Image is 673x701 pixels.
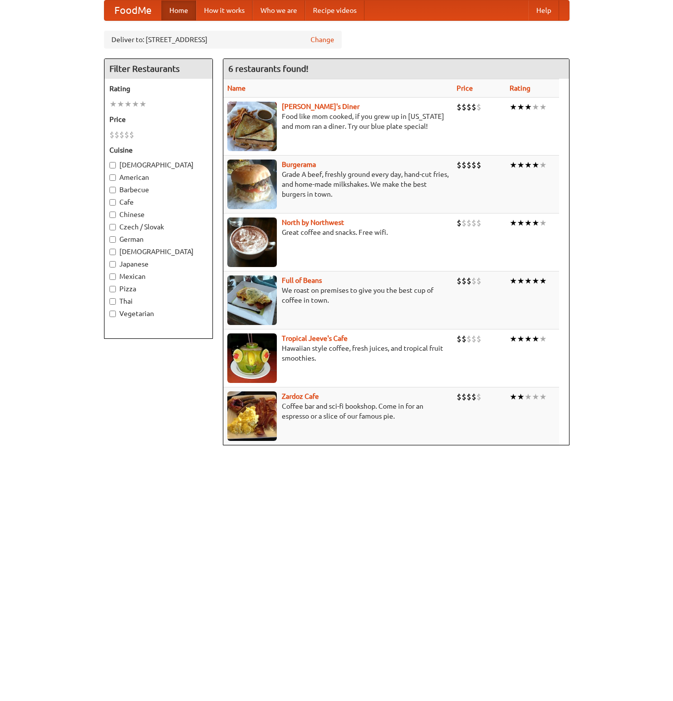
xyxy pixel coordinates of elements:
[457,160,462,170] li: $
[109,129,114,140] li: $
[471,102,476,112] li: $
[539,391,547,402] li: ★
[109,162,116,168] input: [DEMOGRAPHIC_DATA]
[124,129,129,140] li: $
[532,333,539,344] li: ★
[532,217,539,228] li: ★
[457,391,462,402] li: $
[109,259,207,269] label: Japanese
[476,160,481,170] li: $
[282,392,319,400] a: Zardoz Cafe
[109,185,207,195] label: Barbecue
[466,275,471,286] li: $
[109,271,207,281] label: Mexican
[109,309,207,319] label: Vegetarian
[227,160,277,209] img: burgerama.jpg
[104,0,161,20] a: FoodMe
[517,333,524,344] li: ★
[117,99,124,109] li: ★
[510,84,530,92] a: Rating
[532,275,539,286] li: ★
[114,129,119,140] li: $
[462,391,466,402] li: $
[109,99,117,109] li: ★
[109,236,116,243] input: German
[109,273,116,280] input: Mexican
[282,103,360,110] a: [PERSON_NAME]'s Diner
[253,0,305,20] a: Who we are
[109,212,116,218] input: Chinese
[476,275,481,286] li: $
[539,102,547,112] li: ★
[109,197,207,207] label: Cafe
[457,84,473,92] a: Price
[228,64,309,73] ng-pluralize: 6 restaurants found!
[510,333,517,344] li: ★
[109,298,116,305] input: Thai
[109,187,116,193] input: Barbecue
[109,160,207,170] label: [DEMOGRAPHIC_DATA]
[539,217,547,228] li: ★
[124,99,132,109] li: ★
[517,391,524,402] li: ★
[457,275,462,286] li: $
[161,0,196,20] a: Home
[510,391,517,402] li: ★
[517,275,524,286] li: ★
[109,261,116,268] input: Japanese
[109,284,207,294] label: Pizza
[517,217,524,228] li: ★
[132,99,139,109] li: ★
[471,391,476,402] li: $
[532,102,539,112] li: ★
[462,333,466,344] li: $
[109,247,207,257] label: [DEMOGRAPHIC_DATA]
[282,276,322,284] a: Full of Beans
[109,84,207,94] h5: Rating
[524,333,532,344] li: ★
[528,0,559,20] a: Help
[227,84,246,92] a: Name
[227,169,449,199] p: Grade A beef, freshly ground every day, hand-cut fries, and home-made milkshakes. We make the bes...
[109,114,207,124] h5: Price
[466,217,471,228] li: $
[524,160,532,170] li: ★
[305,0,364,20] a: Recipe videos
[466,333,471,344] li: $
[476,391,481,402] li: $
[227,275,277,325] img: beans.jpg
[510,102,517,112] li: ★
[457,333,462,344] li: $
[510,160,517,170] li: ★
[109,145,207,155] h5: Cuisine
[109,174,116,181] input: American
[471,333,476,344] li: $
[227,227,449,237] p: Great coffee and snacks. Free wifi.
[282,161,316,168] a: Burgerama
[466,102,471,112] li: $
[476,333,481,344] li: $
[227,285,449,305] p: We roast on premises to give you the best cup of coffee in town.
[227,391,277,441] img: zardoz.jpg
[517,102,524,112] li: ★
[282,218,344,226] b: North by Northwest
[462,160,466,170] li: $
[524,275,532,286] li: ★
[119,129,124,140] li: $
[109,249,116,255] input: [DEMOGRAPHIC_DATA]
[109,311,116,317] input: Vegetarian
[466,160,471,170] li: $
[524,391,532,402] li: ★
[462,102,466,112] li: $
[227,111,449,131] p: Food like mom cooked, if you grew up in [US_STATE] and mom ran a diner. Try our blue plate special!
[109,234,207,244] label: German
[129,129,134,140] li: $
[524,217,532,228] li: ★
[524,102,532,112] li: ★
[466,391,471,402] li: $
[109,210,207,219] label: Chinese
[539,333,547,344] li: ★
